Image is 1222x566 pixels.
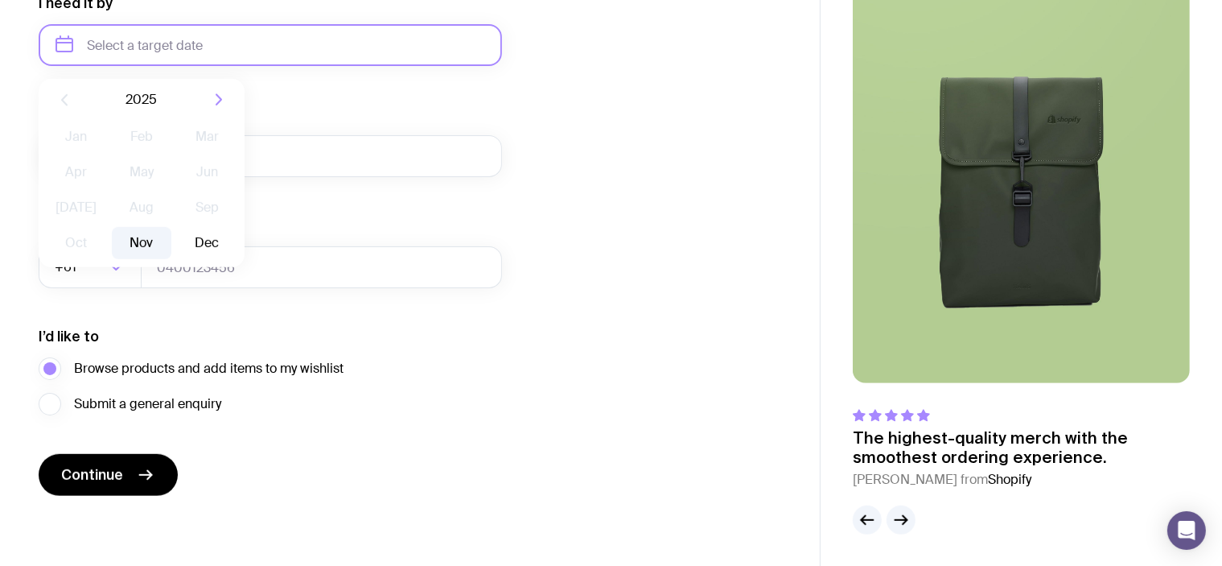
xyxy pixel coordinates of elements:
button: Apr [47,156,105,188]
button: Feb [112,121,171,153]
input: 0400123456 [141,246,502,288]
div: Open Intercom Messenger [1167,511,1206,550]
button: Dec [178,227,237,259]
p: The highest-quality merch with the smoothest ordering experience. [853,428,1190,467]
div: Search for option [39,246,142,288]
button: May [112,156,171,188]
button: Jun [178,156,237,188]
button: Aug [112,192,171,224]
button: Oct [47,227,105,259]
cite: [PERSON_NAME] from [853,470,1190,490]
span: Browse products and add items to my wishlist [74,359,344,378]
span: 2025 [126,90,158,109]
input: you@email.com [39,135,502,177]
button: Jan [47,121,105,153]
button: [DATE] [47,192,105,224]
button: Mar [178,121,237,153]
button: Sep [178,192,237,224]
button: Continue [39,454,178,496]
span: +61 [55,246,80,288]
span: Submit a general enquiry [74,395,221,414]
button: Nov [112,227,171,259]
input: Search for option [80,246,105,288]
label: I’d like to [39,327,99,346]
span: Continue [61,465,123,485]
input: Select a target date [39,24,502,66]
span: Shopify [988,471,1031,488]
